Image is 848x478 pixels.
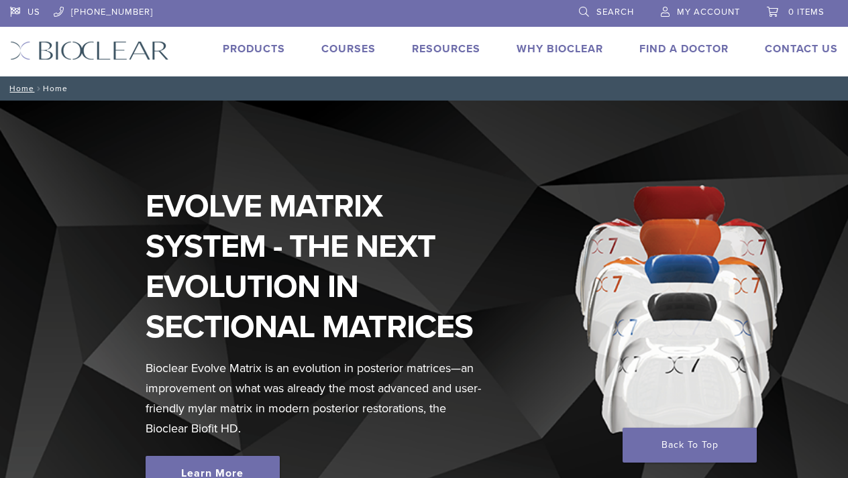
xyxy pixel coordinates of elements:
[321,42,376,56] a: Courses
[596,7,634,17] span: Search
[34,85,43,92] span: /
[412,42,480,56] a: Resources
[146,186,486,347] h1: EVOLVE MATRIX SYSTEM - THE NEXT EVOLUTION IN SECTIONAL MATRICES
[5,84,34,93] a: Home
[10,41,169,60] img: Bioclear
[788,7,825,17] span: 0 items
[677,7,740,17] span: My Account
[146,358,486,438] p: Bioclear Evolve Matrix is an evolution in posterior matrices—an improvement on what was already t...
[639,42,729,56] a: Find A Doctor
[517,42,603,56] a: Why Bioclear
[623,428,757,463] a: Back To Top
[765,42,838,56] a: Contact Us
[223,42,285,56] a: Products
